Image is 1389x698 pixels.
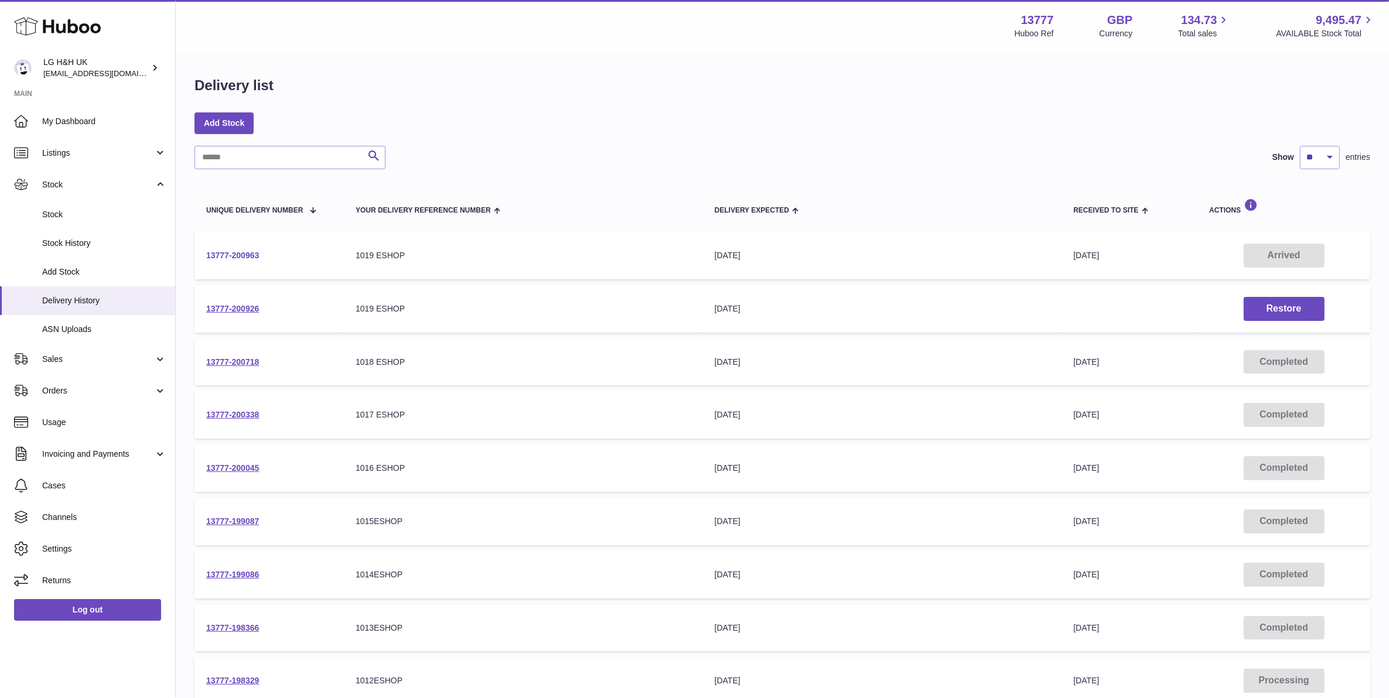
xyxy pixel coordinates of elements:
[356,357,691,368] div: 1018 ESHOP
[1316,12,1361,28] span: 9,495.47
[206,251,259,260] a: 13777-200963
[42,116,166,127] span: My Dashboard
[1021,12,1054,28] strong: 13777
[206,676,259,685] a: 13777-198329
[1209,199,1359,214] div: Actions
[356,207,491,214] span: Your Delivery Reference Number
[1073,623,1099,632] span: [DATE]
[42,480,166,491] span: Cases
[1073,463,1099,473] span: [DATE]
[1276,28,1375,39] span: AVAILABLE Stock Total
[1181,12,1217,28] span: 134.73
[356,250,691,261] div: 1019 ESHOP
[1244,297,1325,321] button: Restore
[356,409,691,420] div: 1017 ESHOP
[715,463,1050,474] div: [DATE]
[356,675,691,686] div: 1012ESHOP
[356,303,691,314] div: 1019 ESHOP
[1178,28,1230,39] span: Total sales
[42,512,166,523] span: Channels
[206,304,259,313] a: 13777-200926
[1015,28,1054,39] div: Huboo Ref
[715,622,1050,634] div: [DATE]
[206,463,259,473] a: 13777-200045
[715,516,1050,527] div: [DATE]
[715,409,1050,420] div: [DATE]
[1272,152,1294,163] label: Show
[1346,152,1370,163] span: entries
[715,207,789,214] span: Delivery Expected
[43,69,172,78] span: [EMAIL_ADDRESS][DOMAIN_NAME]
[715,357,1050,368] div: [DATE]
[42,575,166,586] span: Returns
[715,303,1050,314] div: [DATE]
[42,324,166,335] span: ASN Uploads
[206,570,259,579] a: 13777-199086
[1100,28,1133,39] div: Currency
[14,59,32,77] img: veechen@lghnh.co.uk
[1073,676,1099,685] span: [DATE]
[14,599,161,620] a: Log out
[206,516,259,526] a: 13777-199087
[1178,12,1230,39] a: 134.73 Total sales
[42,179,154,190] span: Stock
[356,569,691,580] div: 1014ESHOP
[206,623,259,632] a: 13777-198366
[42,238,166,249] span: Stock History
[1073,516,1099,526] span: [DATE]
[206,207,303,214] span: Unique Delivery Number
[206,410,259,419] a: 13777-200338
[715,250,1050,261] div: [DATE]
[1073,570,1099,579] span: [DATE]
[42,295,166,306] span: Delivery History
[1107,12,1132,28] strong: GBP
[356,516,691,527] div: 1015ESHOP
[43,57,149,79] div: LG H&H UK
[42,543,166,555] span: Settings
[42,209,166,220] span: Stock
[42,385,154,396] span: Orders
[206,357,259,367] a: 13777-200718
[356,622,691,634] div: 1013ESHOP
[42,449,154,460] span: Invoicing and Payments
[1073,357,1099,367] span: [DATE]
[715,569,1050,580] div: [DATE]
[42,354,154,365] span: Sales
[194,76,274,95] h1: Delivery list
[1073,410,1099,419] span: [DATE]
[194,112,254,134] a: Add Stock
[42,148,154,159] span: Listings
[42,266,166,278] span: Add Stock
[1276,12,1375,39] a: 9,495.47 AVAILABLE Stock Total
[715,675,1050,686] div: [DATE]
[1073,207,1138,214] span: Received to Site
[356,463,691,474] div: 1016 ESHOP
[1073,251,1099,260] span: [DATE]
[42,417,166,428] span: Usage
